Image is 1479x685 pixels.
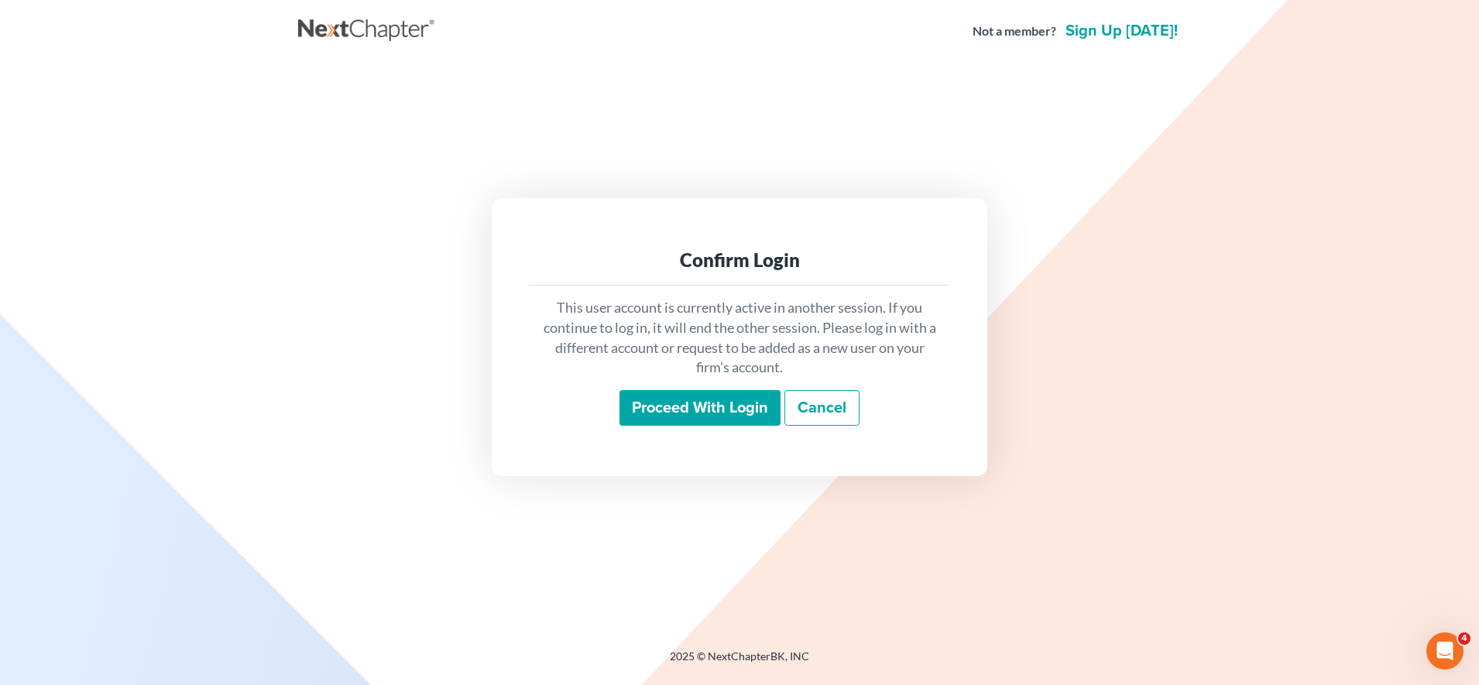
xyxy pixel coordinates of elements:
span: 4 [1458,632,1470,645]
a: Sign up [DATE]! [1062,23,1181,39]
div: 2025 © NextChapterBK, INC [298,649,1181,676]
p: This user account is currently active in another session. If you continue to log in, it will end ... [541,298,938,378]
div: Confirm Login [541,248,938,272]
input: Proceed with login [619,390,781,426]
a: Cancel [784,390,860,426]
iframe: Intercom live chat [1426,632,1464,670]
strong: Not a member? [973,22,1056,40]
